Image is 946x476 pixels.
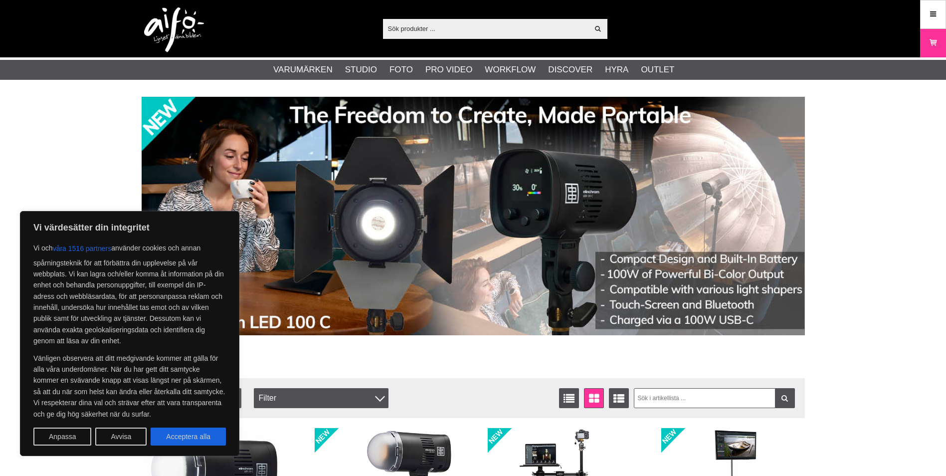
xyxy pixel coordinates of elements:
a: Utökad listvisning [609,388,629,408]
a: Workflow [485,63,536,76]
input: Sök i artikellista ... [634,388,795,408]
a: Studio [345,63,377,76]
p: Vi värdesätter din integritet [33,222,226,234]
a: Fönstervisning [584,388,604,408]
button: Acceptera alla [151,428,226,446]
input: Sök produkter ... [383,21,589,36]
a: Filtrera [775,388,795,408]
div: Vi värdesätter din integritet [20,211,239,456]
img: Annons:002 banner-elin-led100c11390x.jpg [142,97,805,335]
p: Vänligen observera att ditt medgivande kommer att gälla för alla våra underdomäner. När du har ge... [33,353,226,420]
a: Foto [389,63,413,76]
button: Avvisa [95,428,147,446]
a: Outlet [641,63,674,76]
a: Varumärken [273,63,333,76]
img: logo.png [144,7,204,52]
button: Anpassa [33,428,91,446]
a: Discover [548,63,592,76]
div: Filter [254,388,388,408]
a: Listvisning [559,388,579,408]
p: Vi och använder cookies och annan spårningsteknik för att förbättra din upplevelse på vår webbpla... [33,239,226,347]
a: Pro Video [425,63,472,76]
button: våra 1516 partners [53,239,112,257]
a: Hyra [605,63,628,76]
